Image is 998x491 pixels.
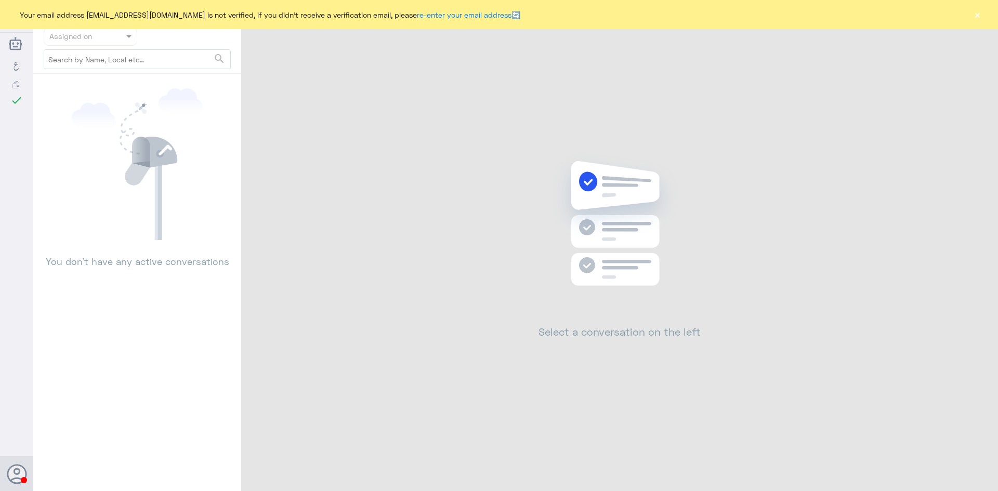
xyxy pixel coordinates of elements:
[10,94,23,107] i: check
[539,325,701,338] h2: Select a conversation on the left
[213,52,226,65] span: search
[417,10,511,19] a: re-enter your email address
[20,9,520,20] span: Your email address [EMAIL_ADDRESS][DOMAIN_NAME] is not verified, if you didn't receive a verifica...
[44,240,231,269] p: You don’t have any active conversations
[213,50,226,68] button: search
[44,50,230,69] input: Search by Name, Local etc…
[972,9,982,20] button: ×
[7,464,27,484] button: Avatar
